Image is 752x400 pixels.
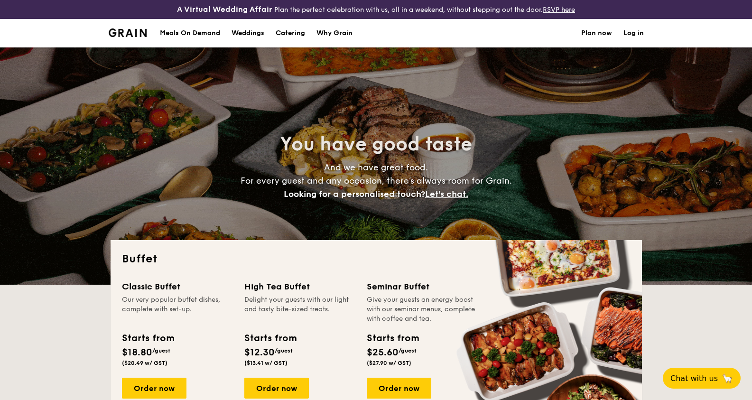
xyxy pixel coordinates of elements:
[244,347,275,358] span: $12.30
[399,347,417,354] span: /guest
[581,19,612,47] a: Plan now
[125,4,627,15] div: Plan the perfect celebration with us, all in a weekend, without stepping out the door.
[367,347,399,358] span: $25.60
[367,280,478,293] div: Seminar Buffet
[367,360,411,366] span: ($27.90 w/ GST)
[154,19,226,47] a: Meals On Demand
[177,4,272,15] h4: A Virtual Wedding Affair
[663,368,741,389] button: Chat with us🦙
[226,19,270,47] a: Weddings
[232,19,264,47] div: Weddings
[160,19,220,47] div: Meals On Demand
[244,360,288,366] span: ($13.41 w/ GST)
[311,19,358,47] a: Why Grain
[244,331,296,345] div: Starts from
[109,28,147,37] img: Grain
[270,19,311,47] a: Catering
[276,19,305,47] h1: Catering
[316,19,353,47] div: Why Grain
[122,360,167,366] span: ($20.49 w/ GST)
[543,6,575,14] a: RSVP here
[623,19,644,47] a: Log in
[244,378,309,399] div: Order now
[244,295,355,324] div: Delight your guests with our light and tasty bite-sized treats.
[244,280,355,293] div: High Tea Buffet
[670,374,718,383] span: Chat with us
[122,280,233,293] div: Classic Buffet
[425,189,468,199] span: Let's chat.
[122,378,186,399] div: Order now
[122,295,233,324] div: Our very popular buffet dishes, complete with set-up.
[109,28,147,37] a: Logotype
[122,347,152,358] span: $18.80
[367,378,431,399] div: Order now
[122,251,631,267] h2: Buffet
[275,347,293,354] span: /guest
[122,331,174,345] div: Starts from
[367,331,418,345] div: Starts from
[367,295,478,324] div: Give your guests an energy boost with our seminar menus, complete with coffee and tea.
[152,347,170,354] span: /guest
[722,373,733,384] span: 🦙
